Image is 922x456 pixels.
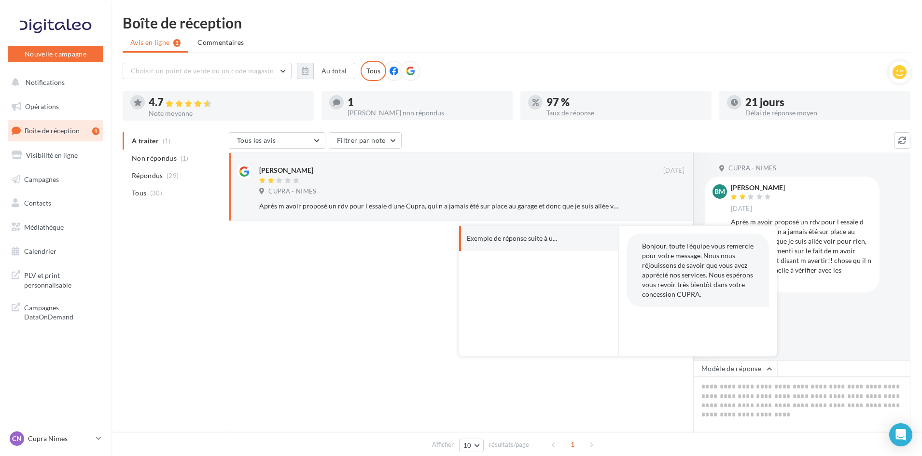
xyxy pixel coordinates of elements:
a: PLV et print personnalisable [6,265,105,293]
span: Médiathèque [24,223,64,231]
span: [DATE] [663,166,685,175]
div: [PERSON_NAME] [259,166,313,175]
button: Notifications [6,72,101,93]
div: Taux de réponse [546,110,704,116]
span: Boîte de réception [25,126,80,135]
span: (29) [167,172,179,180]
button: Au total [313,63,355,79]
div: Tous [361,61,386,81]
a: Boîte de réception1 [6,120,105,141]
span: Commentaires [197,38,244,47]
button: 10 [459,439,484,452]
span: Calendrier [24,247,56,255]
a: Opérations [6,97,105,117]
button: Au total [297,63,355,79]
span: CUPRA - NIMES [728,164,776,173]
div: Note moyenne [149,110,306,117]
span: CUPRA - NIMES [268,187,316,196]
a: Médiathèque [6,217,105,237]
span: (1) [181,154,189,162]
span: Non répondus [132,153,177,163]
span: 1 [565,437,580,452]
span: Notifications [26,78,65,86]
div: Délai de réponse moyen [745,110,903,116]
span: Répondus [132,171,163,180]
div: 97 % [546,97,704,108]
div: Après m avoir proposé un rdv pour l essaie d une Cupra, qui n a jamais été sur place au garage et... [731,217,872,285]
button: Tous les avis [229,132,325,149]
span: Campagnes DataOnDemand [24,301,99,322]
span: Afficher [432,440,454,449]
div: 1 [92,127,99,135]
span: Exemple de réponse suite à u... [467,234,557,243]
a: Contacts [6,193,105,213]
span: Tous [132,188,146,198]
span: Tous les avis [237,136,276,144]
span: (30) [150,189,162,197]
button: Filtrer par note [329,132,402,149]
span: Choisir un point de vente ou un code magasin [131,67,274,75]
a: Visibilité en ligne [6,145,105,166]
div: [PERSON_NAME] [731,184,785,191]
button: Exemple de réponse suite à u... [459,226,591,251]
span: 10 [463,442,472,449]
span: résultats/page [489,440,529,449]
div: 4.7 [149,97,306,108]
span: [DATE] [731,205,752,213]
span: BM [714,187,725,196]
p: Cupra Nimes [28,434,92,443]
span: Visibilité en ligne [26,151,78,159]
div: [PERSON_NAME] non répondus [348,110,505,116]
div: Boîte de réception [123,15,910,30]
button: Modèle de réponse [693,360,777,377]
a: Campagnes [6,169,105,190]
span: Campagnes [24,175,59,183]
a: CN Cupra Nimes [8,429,103,448]
a: Calendrier [6,241,105,262]
span: PLV et print personnalisable [24,269,99,290]
div: 21 jours [745,97,903,108]
span: Bonjour, toute l'équipe vous remercie pour votre message. Nous nous réjouissons de savoir que vou... [642,242,754,298]
span: Contacts [24,199,51,207]
span: CN [12,434,22,443]
div: 1 [348,97,505,108]
div: Open Intercom Messenger [889,423,912,446]
button: Nouvelle campagne [8,46,103,62]
div: Après m avoir proposé un rdv pour l essaie d une Cupra, qui n a jamais été sur place au garage et... [259,201,622,211]
a: Campagnes DataOnDemand [6,297,105,326]
span: Opérations [25,102,59,111]
button: Choisir un point de vente ou un code magasin [123,63,292,79]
